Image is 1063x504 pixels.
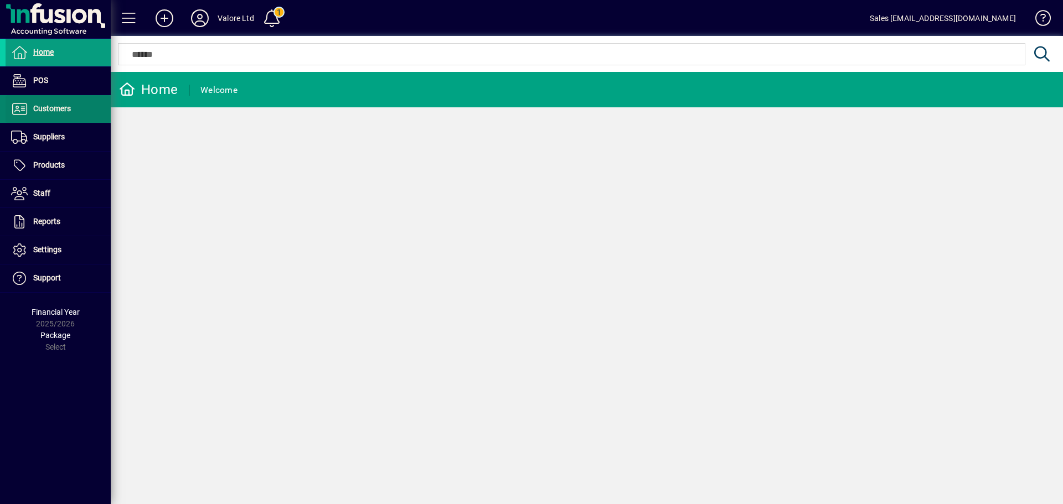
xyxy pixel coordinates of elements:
a: Settings [6,236,111,264]
a: Knowledge Base [1027,2,1049,38]
button: Add [147,8,182,28]
a: Support [6,264,111,292]
span: Financial Year [32,308,80,316]
div: Sales [EMAIL_ADDRESS][DOMAIN_NAME] [870,9,1016,27]
span: Products [33,160,65,169]
a: Staff [6,180,111,207]
span: Package [40,331,70,340]
div: Valore Ltd [218,9,254,27]
div: Welcome [200,81,238,99]
span: Customers [33,104,71,113]
div: Home [119,81,178,98]
a: Customers [6,95,111,123]
a: Products [6,152,111,179]
span: Suppliers [33,132,65,141]
a: POS [6,67,111,95]
span: Home [33,48,54,56]
a: Suppliers [6,123,111,151]
span: POS [33,76,48,85]
span: Reports [33,217,60,226]
span: Support [33,273,61,282]
a: Reports [6,208,111,236]
span: Staff [33,189,50,198]
button: Profile [182,8,218,28]
span: Settings [33,245,61,254]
